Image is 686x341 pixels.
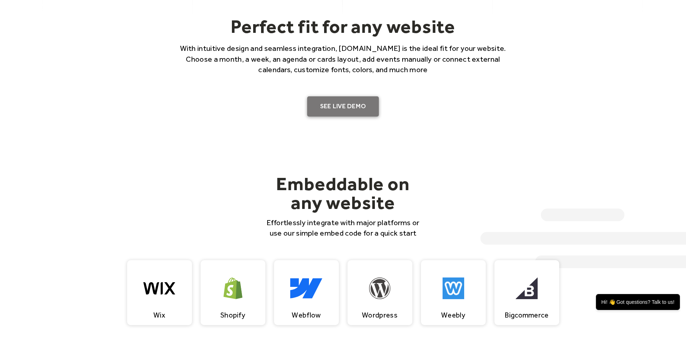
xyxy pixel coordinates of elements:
[263,174,424,212] h2: Embeddable on any website
[494,260,559,325] a: Bigcommerce
[307,96,379,117] a: SEE LIVE DEMO
[505,311,548,319] div: Bigcommerce
[362,311,398,319] div: Wordpress
[292,311,320,319] div: Webflow
[274,260,339,325] a: Webflow
[153,311,165,319] div: Wix
[421,260,486,325] a: Weebly
[127,260,192,325] a: Wix
[441,311,465,319] div: Weebly
[170,15,516,38] h2: Perfect fit for any website
[348,260,412,325] a: Wordpress
[263,217,424,239] p: Effortlessly integrate with major platforms or use our simple embed code for a quick start
[201,260,265,325] a: Shopify
[220,311,245,319] div: Shopify
[170,43,516,75] p: With intuitive design and seamless integration, [DOMAIN_NAME] is the ideal fit for your website. ...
